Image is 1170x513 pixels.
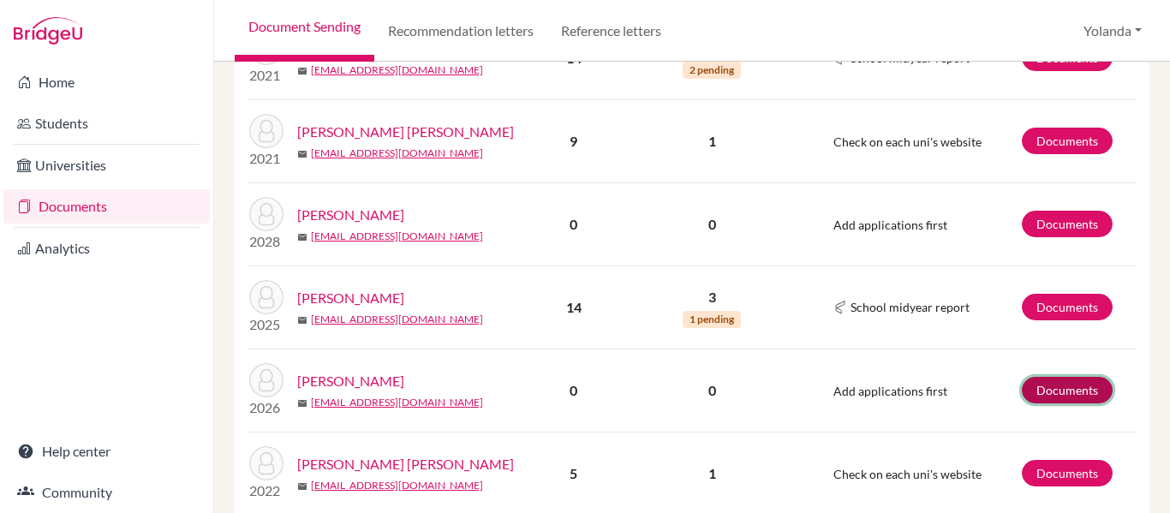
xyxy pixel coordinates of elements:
[297,149,307,159] span: mail
[3,434,210,468] a: Help center
[311,146,483,161] a: [EMAIL_ADDRESS][DOMAIN_NAME]
[311,63,483,78] a: [EMAIL_ADDRESS][DOMAIN_NAME]
[566,299,582,315] b: 14
[249,280,284,314] img: Zelaya, Jose Rodrigo
[14,17,82,45] img: Bridge-U
[3,148,210,182] a: Universities
[833,134,982,149] span: Check on each uni's website
[683,311,741,328] span: 1 pending
[297,315,307,325] span: mail
[249,480,284,501] p: 2022
[570,133,577,149] b: 9
[297,122,514,142] a: [PERSON_NAME] [PERSON_NAME]
[249,114,284,148] img: Fajardo Zelaya, Miguel
[1022,128,1113,154] a: Documents
[311,312,483,327] a: [EMAIL_ADDRESS][DOMAIN_NAME]
[297,371,404,391] a: [PERSON_NAME]
[833,467,982,481] span: Check on each uni's website
[851,298,970,316] span: School midyear report
[311,395,483,410] a: [EMAIL_ADDRESS][DOMAIN_NAME]
[297,398,307,409] span: mail
[1022,460,1113,486] a: Documents
[633,463,791,484] p: 1
[566,50,582,66] b: 14
[297,454,514,474] a: [PERSON_NAME] [PERSON_NAME]
[249,148,284,169] p: 2021
[249,446,284,480] img: Zelaya Aplicano, Ian
[633,287,791,307] p: 3
[297,288,404,308] a: [PERSON_NAME]
[297,232,307,242] span: mail
[1022,294,1113,320] a: Documents
[297,481,307,492] span: mail
[833,218,947,232] span: Add applications first
[570,382,577,398] b: 0
[633,380,791,401] p: 0
[249,397,284,418] p: 2026
[833,384,947,398] span: Add applications first
[297,66,307,76] span: mail
[3,231,210,265] a: Analytics
[3,65,210,99] a: Home
[833,301,847,314] img: Common App logo
[249,363,284,397] img: Zelaya, Hector
[249,65,284,86] p: 2021
[1076,15,1149,47] button: Yolanda
[1022,211,1113,237] a: Documents
[249,231,284,252] p: 2028
[570,465,577,481] b: 5
[683,62,741,79] span: 2 pending
[570,216,577,232] b: 0
[633,131,791,152] p: 1
[249,197,284,231] img: Zelaya, Constanza
[633,214,791,235] p: 0
[311,229,483,244] a: [EMAIL_ADDRESS][DOMAIN_NAME]
[3,106,210,140] a: Students
[3,189,210,224] a: Documents
[1022,377,1113,403] a: Documents
[3,475,210,510] a: Community
[297,205,404,225] a: [PERSON_NAME]
[311,478,483,493] a: [EMAIL_ADDRESS][DOMAIN_NAME]
[249,314,284,335] p: 2025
